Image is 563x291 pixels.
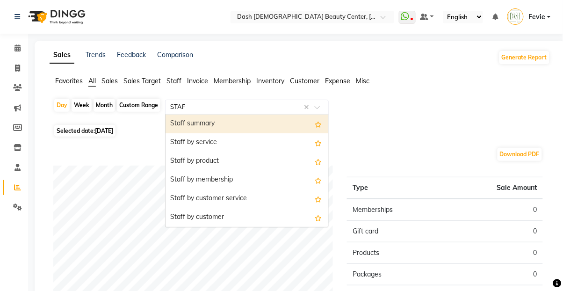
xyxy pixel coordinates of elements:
[304,102,312,112] span: Clear all
[256,77,284,85] span: Inventory
[123,77,161,85] span: Sales Target
[166,115,328,133] div: Staff summary
[445,177,543,199] th: Sale Amount
[315,118,322,130] span: Add this report to Favorites List
[356,77,369,85] span: Misc
[166,133,328,152] div: Staff by service
[507,8,524,25] img: Fevie
[50,47,74,64] a: Sales
[347,264,445,285] td: Packages
[72,99,92,112] div: Week
[54,125,115,137] span: Selected date:
[166,77,181,85] span: Staff
[315,193,322,204] span: Add this report to Favorites List
[187,77,208,85] span: Invoice
[214,77,251,85] span: Membership
[315,212,322,223] span: Add this report to Favorites List
[117,51,146,59] a: Feedback
[347,242,445,264] td: Products
[157,51,193,59] a: Comparison
[166,189,328,208] div: Staff by customer service
[117,99,160,112] div: Custom Range
[166,171,328,189] div: Staff by membership
[528,12,545,22] span: Fevie
[347,199,445,221] td: Memberships
[24,4,88,30] img: logo
[165,114,329,227] ng-dropdown-panel: Options list
[54,99,70,112] div: Day
[290,77,319,85] span: Customer
[445,199,543,221] td: 0
[95,127,113,134] span: [DATE]
[315,175,322,186] span: Add this report to Favorites List
[347,221,445,242] td: Gift card
[499,51,549,64] button: Generate Report
[166,152,328,171] div: Staff by product
[325,77,350,85] span: Expense
[445,221,543,242] td: 0
[166,208,328,227] div: Staff by customer
[101,77,118,85] span: Sales
[88,77,96,85] span: All
[315,156,322,167] span: Add this report to Favorites List
[347,177,445,199] th: Type
[498,148,542,161] button: Download PDF
[94,99,115,112] div: Month
[315,137,322,148] span: Add this report to Favorites List
[86,51,106,59] a: Trends
[55,77,83,85] span: Favorites
[445,242,543,264] td: 0
[445,264,543,285] td: 0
